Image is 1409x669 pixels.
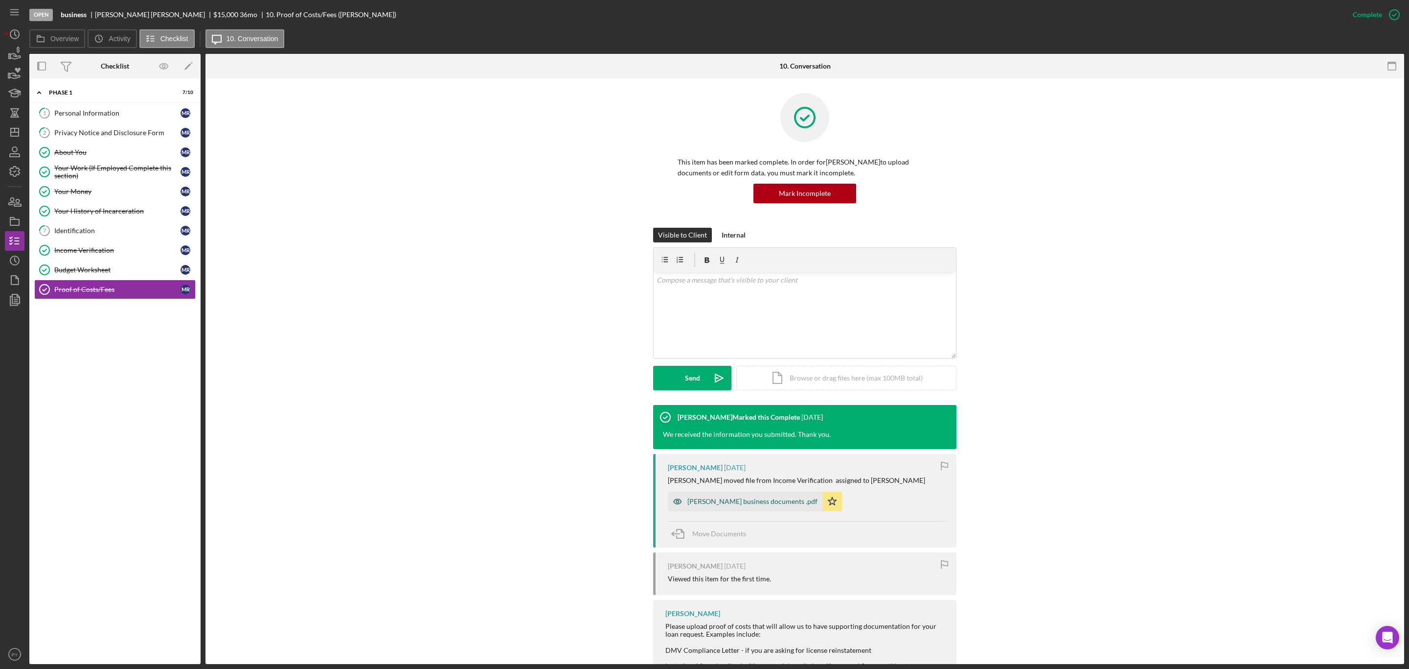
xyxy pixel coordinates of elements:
[1343,5,1404,24] button: Complete
[54,227,181,235] div: Identification
[658,228,707,242] div: Visible to Client
[34,280,196,299] a: Proof of Costs/Feesmr
[665,610,720,618] div: [PERSON_NAME]
[34,123,196,143] a: 2Privacy Notice and Disclosure Formmr
[181,265,190,275] div: m r
[181,167,190,177] div: m r
[43,227,46,234] tspan: 7
[34,201,196,221] a: Your History of Incarcerationmr
[653,430,841,449] div: We received the information you submitted. Thank you.
[668,522,756,546] button: Move Documents
[43,129,46,136] tspan: 2
[240,11,257,19] div: 36 mo
[722,228,746,242] div: Internal
[34,143,196,162] a: About Youmr
[1353,5,1382,24] div: Complete
[34,240,196,260] a: Income Verificationmr
[101,62,129,70] div: Checklist
[34,162,196,182] a: Your Work (If Employed Complete this section)mr
[54,109,181,117] div: Personal Information
[88,29,136,48] button: Activity
[181,285,190,294] div: m r
[653,366,731,390] button: Send
[181,147,190,157] div: m r
[668,477,925,484] div: [PERSON_NAME] moved file from Income Verification assigned to [PERSON_NAME]
[668,562,723,570] div: [PERSON_NAME]
[54,246,181,254] div: Income Verification
[54,188,181,195] div: Your Money
[29,29,85,48] button: Overview
[5,645,24,664] button: PY
[779,62,831,70] div: 10. Conversation
[181,108,190,118] div: m r
[95,11,213,19] div: [PERSON_NAME] [PERSON_NAME]
[54,266,181,274] div: Budget Worksheet
[29,9,53,21] div: Open
[109,35,130,43] label: Activity
[34,260,196,280] a: Budget Worksheetmr
[668,464,723,472] div: [PERSON_NAME]
[668,492,842,511] button: [PERSON_NAME] business documents .pdf
[724,562,746,570] time: 2025-08-30 12:32
[34,103,196,123] a: 1Personal Informationmr
[1376,626,1399,649] div: Open Intercom Messenger
[668,575,771,583] div: Viewed this item for the first time.
[54,207,181,215] div: Your History of Incarceration
[678,413,800,421] div: [PERSON_NAME] Marked this Complete
[685,366,700,390] div: Send
[139,29,195,48] button: Checklist
[181,187,190,196] div: m r
[54,286,181,293] div: Proof of Costs/Fees
[266,11,396,19] div: 10. Proof of Costs/Fees ([PERSON_NAME])
[227,35,278,43] label: 10. Conversation
[653,228,712,242] button: Visible to Client
[49,90,169,96] div: Phase 1
[54,148,181,156] div: About You
[160,35,188,43] label: Checklist
[61,11,87,19] b: business
[717,228,750,242] button: Internal
[54,129,181,137] div: Privacy Notice and Disclosure Form
[678,157,932,179] p: This item has been marked complete. In order for [PERSON_NAME] to upload documents or edit form d...
[34,221,196,240] a: 7Identificationmr
[43,110,46,116] tspan: 1
[34,182,196,201] a: Your Moneymr
[205,29,285,48] button: 10. Conversation
[753,184,856,203] button: Mark Incomplete
[181,206,190,216] div: m r
[12,652,18,657] text: PY
[724,464,746,472] time: 2025-09-17 18:33
[801,413,823,421] time: 2025-09-17 18:34
[213,10,238,19] span: $15,000
[54,164,181,180] div: Your Work (If Employed Complete this section)
[181,245,190,255] div: m r
[181,128,190,138] div: m r
[692,529,746,538] span: Move Documents
[50,35,79,43] label: Overview
[779,184,831,203] div: Mark Incomplete
[181,226,190,236] div: m r
[687,498,818,505] div: [PERSON_NAME] business documents .pdf
[176,90,193,96] div: 7 / 10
